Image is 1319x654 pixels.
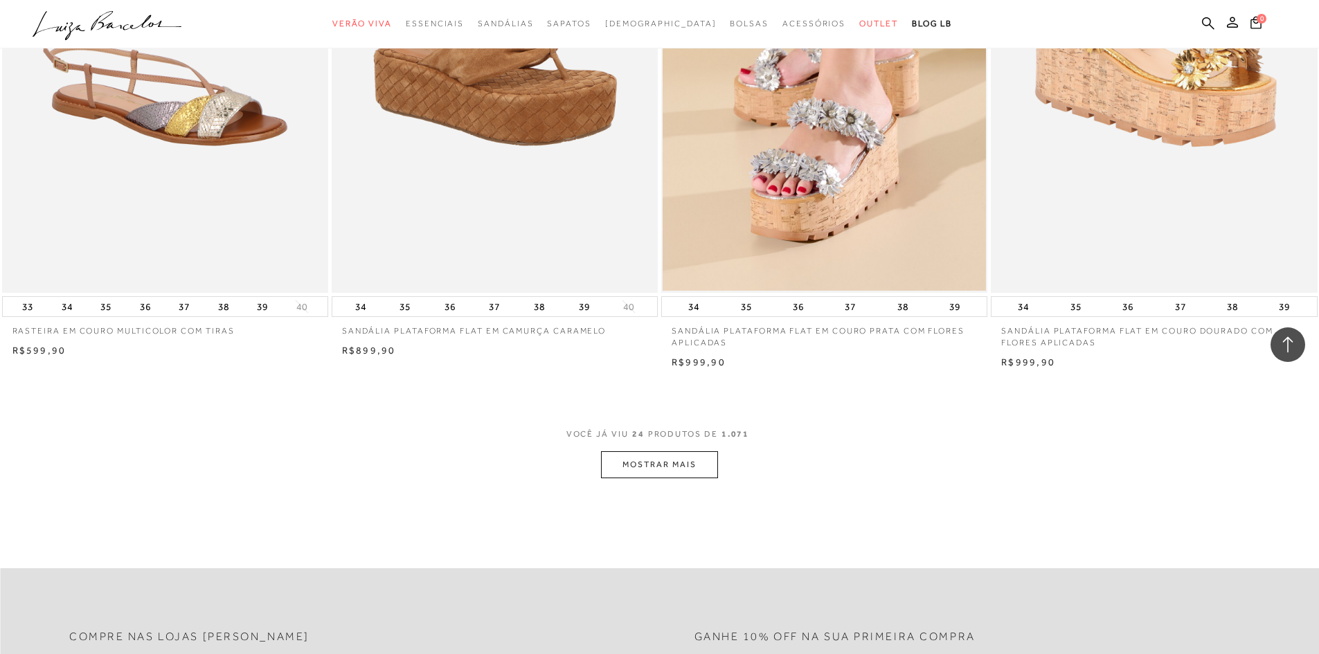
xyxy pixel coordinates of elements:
button: 36 [789,297,808,316]
button: 36 [1118,297,1138,316]
h2: Compre nas lojas [PERSON_NAME] [69,630,309,644]
button: 34 [1014,297,1033,316]
a: categoryNavScreenReaderText [782,11,845,37]
button: 39 [575,297,594,316]
a: categoryNavScreenReaderText [478,11,533,37]
button: 34 [351,297,370,316]
button: 35 [96,297,116,316]
button: 40 [292,300,312,314]
button: 0 [1246,15,1266,34]
span: R$599,90 [12,345,66,356]
a: SANDÁLIA PLATAFORMA FLAT EM CAMURÇA CARAMELO [332,317,658,337]
button: 40 [619,300,638,314]
button: 35 [395,297,415,316]
a: noSubCategoriesText [605,11,717,37]
button: 39 [253,297,272,316]
a: categoryNavScreenReaderText [859,11,898,37]
button: 38 [893,297,913,316]
span: Essenciais [406,19,464,28]
a: RASTEIRA EM COURO MULTICOLOR COM TIRAS [2,317,328,337]
span: 0 [1257,14,1266,24]
button: MOSTRAR MAIS [601,451,717,478]
a: categoryNavScreenReaderText [332,11,392,37]
span: BLOG LB [912,19,952,28]
button: 39 [945,297,964,316]
h2: Ganhe 10% off na sua primeira compra [694,630,976,644]
span: Sandálias [478,19,533,28]
span: R$999,90 [1001,356,1055,367]
span: [DEMOGRAPHIC_DATA] [605,19,717,28]
span: Verão Viva [332,19,392,28]
a: SANDÁLIA PLATAFORMA FLAT EM COURO DOURADO COM FLORES APLICADAS [991,317,1317,349]
span: Outlet [859,19,898,28]
a: categoryNavScreenReaderText [730,11,769,37]
span: Acessórios [782,19,845,28]
button: 38 [1223,297,1242,316]
span: VOCÊ JÁ VIU PRODUTOS DE [566,429,753,439]
a: BLOG LB [912,11,952,37]
span: R$899,90 [342,345,396,356]
a: categoryNavScreenReaderText [406,11,464,37]
button: 36 [440,297,460,316]
span: Sapatos [547,19,591,28]
button: 39 [1275,297,1294,316]
span: R$999,90 [672,356,726,367]
button: 34 [57,297,77,316]
button: 37 [841,297,860,316]
button: 37 [174,297,194,316]
button: 35 [1066,297,1086,316]
span: Bolsas [730,19,769,28]
button: 33 [18,297,37,316]
a: SANDÁLIA PLATAFORMA FLAT EM COURO PRATA COM FLORES APLICADAS [661,317,987,349]
button: 34 [684,297,703,316]
span: 24 [632,429,645,439]
button: 38 [214,297,233,316]
a: categoryNavScreenReaderText [547,11,591,37]
span: 1.071 [721,429,750,439]
button: 38 [530,297,549,316]
button: 37 [1171,297,1190,316]
button: 37 [485,297,504,316]
button: 35 [737,297,756,316]
button: 36 [136,297,155,316]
